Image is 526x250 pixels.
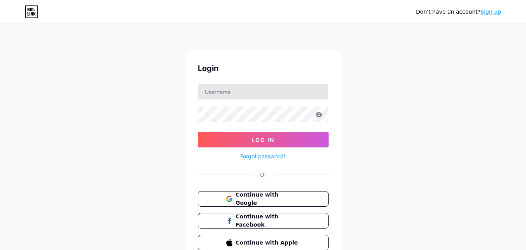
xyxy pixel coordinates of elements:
span: Log In [252,137,274,143]
div: Login [198,62,329,74]
button: Continue with Google [198,191,329,207]
input: Username [198,84,328,99]
span: Continue with Apple [236,239,300,247]
a: Sign up [480,9,501,15]
button: Continue with Facebook [198,213,329,229]
span: Continue with Google [236,191,300,207]
button: Log In [198,132,329,147]
span: Continue with Facebook [236,213,300,229]
div: Don't have an account? [416,8,501,16]
div: Or [260,170,266,179]
a: Forgot password? [240,152,286,160]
